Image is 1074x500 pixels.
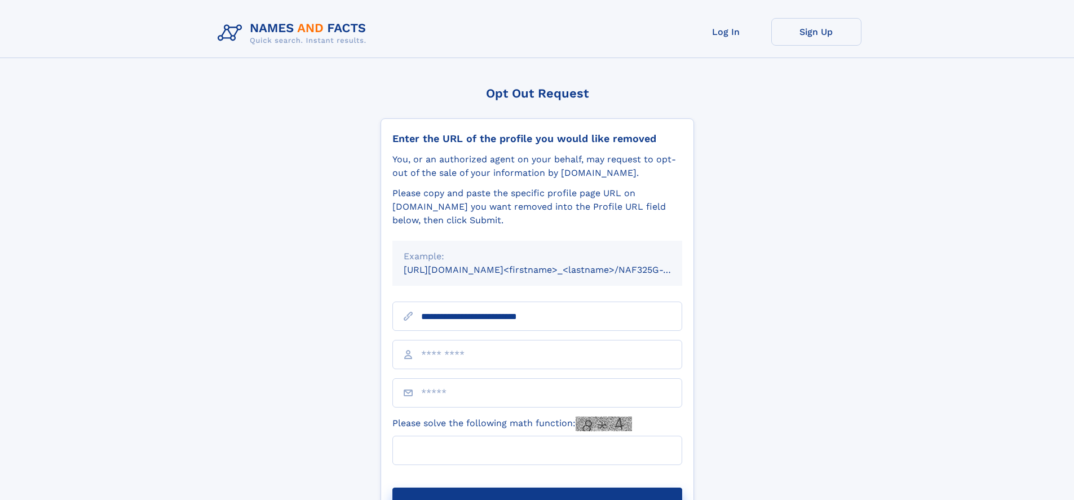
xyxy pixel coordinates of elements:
a: Log In [681,18,771,46]
div: Enter the URL of the profile you would like removed [392,132,682,145]
a: Sign Up [771,18,861,46]
div: Please copy and paste the specific profile page URL on [DOMAIN_NAME] you want removed into the Pr... [392,187,682,227]
div: You, or an authorized agent on your behalf, may request to opt-out of the sale of your informatio... [392,153,682,180]
div: Example: [404,250,671,263]
label: Please solve the following math function: [392,417,632,431]
div: Opt Out Request [381,86,694,100]
img: Logo Names and Facts [213,18,375,48]
small: [URL][DOMAIN_NAME]<firstname>_<lastname>/NAF325G-xxxxxxxx [404,264,704,275]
